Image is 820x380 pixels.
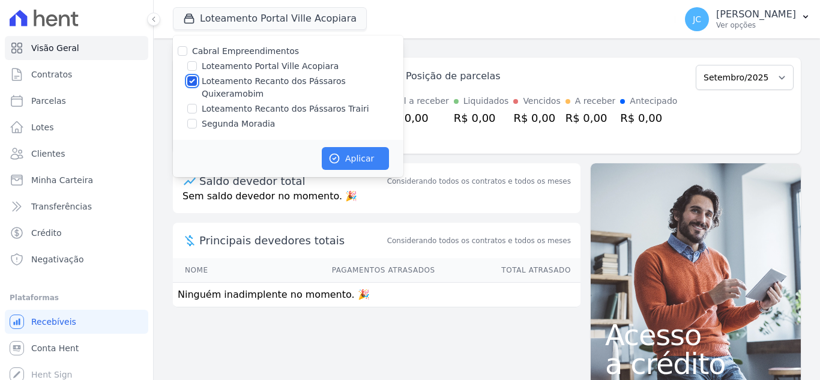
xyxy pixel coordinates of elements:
[565,110,616,126] div: R$ 0,00
[693,15,701,23] span: JC
[31,227,62,239] span: Crédito
[387,235,571,246] span: Considerando todos os contratos e todos os meses
[5,221,148,245] a: Crédito
[192,46,299,56] label: Cabral Empreendimentos
[31,342,79,354] span: Conta Hent
[620,110,677,126] div: R$ 0,00
[199,173,385,189] div: Saldo devedor total
[387,95,449,107] div: Total a receber
[463,95,509,107] div: Liquidados
[31,174,93,186] span: Minha Carteira
[454,110,509,126] div: R$ 0,00
[31,95,66,107] span: Parcelas
[173,258,246,283] th: Nome
[387,110,449,126] div: R$ 0,00
[173,189,580,213] p: Sem saldo devedor no momento. 🎉
[5,336,148,360] a: Conta Hent
[5,89,148,113] a: Parcelas
[605,349,786,378] span: a crédito
[5,36,148,60] a: Visão Geral
[675,2,820,36] button: JC [PERSON_NAME] Ver opções
[716,8,796,20] p: [PERSON_NAME]
[406,69,501,83] div: Posição de parcelas
[173,7,367,30] button: Loteamento Portal Ville Acopiara
[523,95,560,107] div: Vencidos
[5,168,148,192] a: Minha Carteira
[10,291,143,305] div: Plataformas
[605,321,786,349] span: Acesso
[387,176,571,187] div: Considerando todos os contratos e todos os meses
[5,195,148,219] a: Transferências
[31,148,65,160] span: Clientes
[202,118,275,130] label: Segunda Moradia
[31,121,54,133] span: Lotes
[575,95,616,107] div: A receber
[246,258,435,283] th: Pagamentos Atrasados
[630,95,677,107] div: Antecipado
[31,201,92,213] span: Transferências
[31,253,84,265] span: Negativação
[173,283,580,307] td: Ninguém inadimplente no momento. 🎉
[513,110,560,126] div: R$ 0,00
[202,60,339,73] label: Loteamento Portal Ville Acopiara
[31,68,72,80] span: Contratos
[5,310,148,334] a: Recebíveis
[716,20,796,30] p: Ver opções
[202,75,403,100] label: Loteamento Recanto dos Pássaros Quixeramobim
[31,42,79,54] span: Visão Geral
[202,103,369,115] label: Loteamento Recanto dos Pássaros Trairi
[436,258,580,283] th: Total Atrasado
[199,232,385,249] span: Principais devedores totais
[31,316,76,328] span: Recebíveis
[5,62,148,86] a: Contratos
[322,147,389,170] button: Aplicar
[5,142,148,166] a: Clientes
[5,247,148,271] a: Negativação
[5,115,148,139] a: Lotes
